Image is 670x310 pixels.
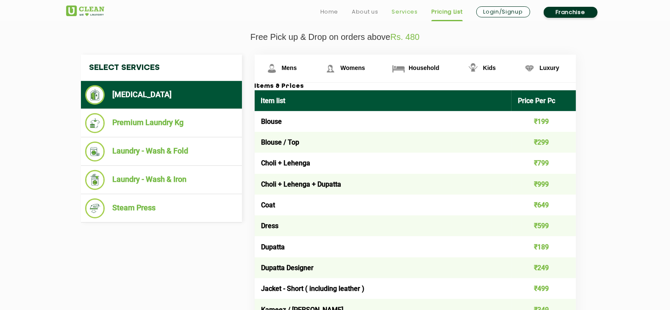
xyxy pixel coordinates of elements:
[85,113,238,133] li: Premium Laundry Kg
[255,215,512,236] td: Dress
[476,6,530,17] a: Login/Signup
[255,90,512,111] th: Item list
[85,142,238,162] li: Laundry - Wash & Fold
[483,64,496,71] span: Kids
[85,170,105,190] img: Laundry - Wash & Iron
[255,174,512,195] td: Choli + Lehenga + Dupatta
[264,61,279,76] img: Mens
[512,195,576,215] td: ₹649
[512,153,576,173] td: ₹799
[85,85,105,105] img: Dry Cleaning
[522,61,537,76] img: Luxury
[539,64,559,71] span: Luxury
[323,61,338,76] img: Womens
[466,61,481,76] img: Kids
[85,198,238,218] li: Steam Press
[255,83,576,90] h3: Items & Prices
[392,7,417,17] a: Services
[512,111,576,132] td: ₹199
[340,64,365,71] span: Womens
[255,132,512,153] td: Blouse / Top
[255,111,512,132] td: Blouse
[512,215,576,236] td: ₹599
[85,113,105,133] img: Premium Laundry Kg
[544,7,598,18] a: Franchise
[409,64,439,71] span: Household
[85,85,238,105] li: [MEDICAL_DATA]
[255,195,512,215] td: Coat
[352,7,378,17] a: About us
[391,61,406,76] img: Household
[320,7,339,17] a: Home
[81,55,242,81] h4: Select Services
[512,174,576,195] td: ₹999
[512,90,576,111] th: Price Per Pc
[66,6,104,16] img: UClean Laundry and Dry Cleaning
[255,278,512,299] td: Jacket - Short ( including leather )
[85,170,238,190] li: Laundry - Wash & Iron
[512,257,576,278] td: ₹249
[512,278,576,299] td: ₹499
[66,32,604,42] p: Free Pick up & Drop on orders above
[512,236,576,257] td: ₹189
[255,236,512,257] td: Dupatta
[282,64,297,71] span: Mens
[431,7,463,17] a: Pricing List
[512,132,576,153] td: ₹299
[85,198,105,218] img: Steam Press
[255,257,512,278] td: Dupatta Designer
[390,32,420,42] span: Rs. 480
[255,153,512,173] td: Choli + Lehenga
[85,142,105,162] img: Laundry - Wash & Fold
